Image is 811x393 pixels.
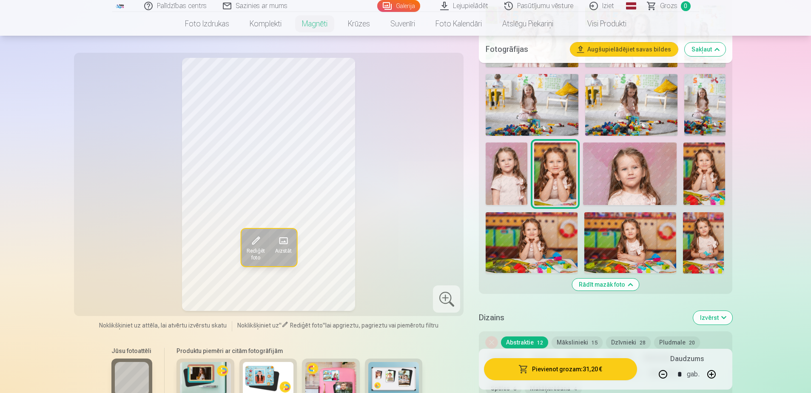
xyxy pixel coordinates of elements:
button: Augšupielādējiet savas bildes [570,43,678,56]
span: 4 [574,386,577,392]
span: 12 [537,340,543,346]
img: /fa1 [116,3,125,9]
button: Rediģēt foto [241,229,270,266]
span: lai apgrieztu, pagrieztu vai piemērotu filtru [325,322,438,329]
a: Krūzes [338,12,380,36]
button: Dzīvnieki28 [606,336,651,348]
span: Aizstāt [275,248,291,254]
a: Foto kalendāri [425,12,492,36]
span: Rediģēt foto [246,248,265,261]
span: 0 [681,1,691,11]
a: Foto izdrukas [175,12,239,36]
span: 20 [689,340,695,346]
div: gab. [687,364,700,384]
span: 28 [640,340,646,346]
a: Visi produkti [563,12,637,36]
span: Noklikšķiniet uz attēla, lai atvērtu izvērstu skatu [99,321,227,330]
a: Suvenīri [380,12,425,36]
button: Mākslinieki15 [552,336,603,348]
button: Aizstāt [270,229,296,266]
button: Sakļaut [685,43,726,56]
a: Atslēgu piekariņi [492,12,563,36]
h5: Fotogrāfijas [486,43,563,55]
span: " [323,322,325,329]
a: Magnēti [292,12,338,36]
button: Abstraktie12 [501,336,548,348]
button: Rādīt mazāk foto [572,279,639,290]
span: Rediģēt foto [290,322,323,329]
span: Noklikšķiniet uz [237,322,279,329]
a: Komplekti [239,12,292,36]
span: " [279,322,282,329]
span: 6 [513,386,516,392]
h5: Daudzums [670,354,704,364]
h5: Dizains [479,312,686,324]
span: Grozs [660,1,677,11]
h6: Jūsu fotoattēli [111,347,152,355]
span: 15 [592,340,598,346]
button: Izvērst [693,311,732,325]
button: Pludmale20 [654,336,700,348]
button: Pievienot grozam:31,20 € [484,358,637,380]
h6: Produktu piemēri ar citām fotogrāfijām [173,347,426,355]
